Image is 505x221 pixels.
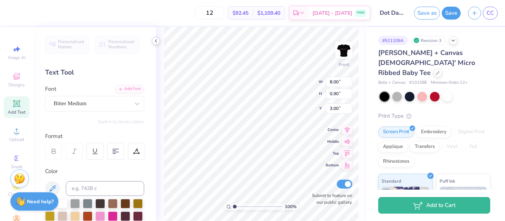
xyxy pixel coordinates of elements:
[378,156,414,167] div: Rhinestones
[336,43,351,58] img: Front
[326,127,339,132] span: Center
[442,7,461,20] button: Save
[374,6,410,20] input: Untitled Design
[382,177,401,185] span: Standard
[9,137,24,142] span: Upload
[233,9,248,17] span: $92.45
[431,80,468,86] span: Minimum Order: 12 +
[465,141,482,152] div: Foil
[115,85,144,93] div: Add Font
[27,198,54,205] strong: Need help?
[11,164,23,170] span: Greek
[378,36,408,45] div: # 511109A
[483,7,498,20] a: CC
[308,192,352,206] label: Submit to feature on our public gallery.
[108,39,135,49] span: Personalized Numbers
[326,151,339,156] span: Top
[416,127,451,138] div: Embroidery
[45,85,56,93] label: Font
[326,139,339,144] span: Middle
[454,127,489,138] div: Digital Print
[45,68,144,77] div: Text Tool
[257,9,280,17] span: $1,109.40
[378,112,490,120] div: Print Type
[66,181,144,196] input: e.g. 7428 c
[357,10,365,15] span: FREE
[378,48,475,77] span: [PERSON_NAME] + Canvas [DEMOGRAPHIC_DATA]' Micro Ribbed Baby Tee
[312,9,352,17] span: [DATE] - [DATE]
[326,163,339,168] span: Bottom
[378,141,408,152] div: Applique
[378,197,490,214] button: Add to Cart
[4,191,30,203] span: Clipart & logos
[45,167,144,176] div: Color
[45,132,145,141] div: Format
[414,7,440,20] button: Save as
[8,55,26,61] span: Image AI
[98,119,144,125] button: Switch to Greek Letters
[411,36,445,45] div: Revision 3
[58,39,84,49] span: Personalized Names
[9,82,25,88] span: Designs
[440,177,455,185] span: Puff Ink
[378,80,406,86] span: Bella + Canvas
[442,141,462,152] div: Vinyl
[409,80,427,86] span: # 1010BE
[378,127,414,138] div: Screen Print
[339,61,349,68] div: Front
[195,6,224,20] input: – –
[285,203,296,210] span: 100 %
[487,9,494,17] span: CC
[8,109,26,115] span: Add Text
[410,141,440,152] div: Transfers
